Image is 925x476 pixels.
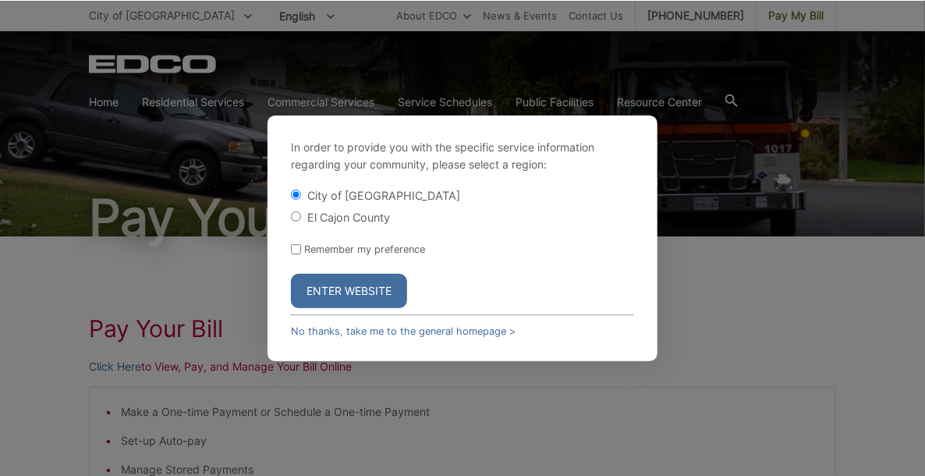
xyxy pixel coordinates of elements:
label: Remember my preference [304,243,425,255]
p: In order to provide you with the specific service information regarding your community, please se... [291,139,634,173]
label: City of [GEOGRAPHIC_DATA] [307,189,460,202]
label: El Cajon County [307,211,390,224]
button: Enter Website [291,274,407,308]
a: No thanks, take me to the general homepage > [291,325,516,337]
